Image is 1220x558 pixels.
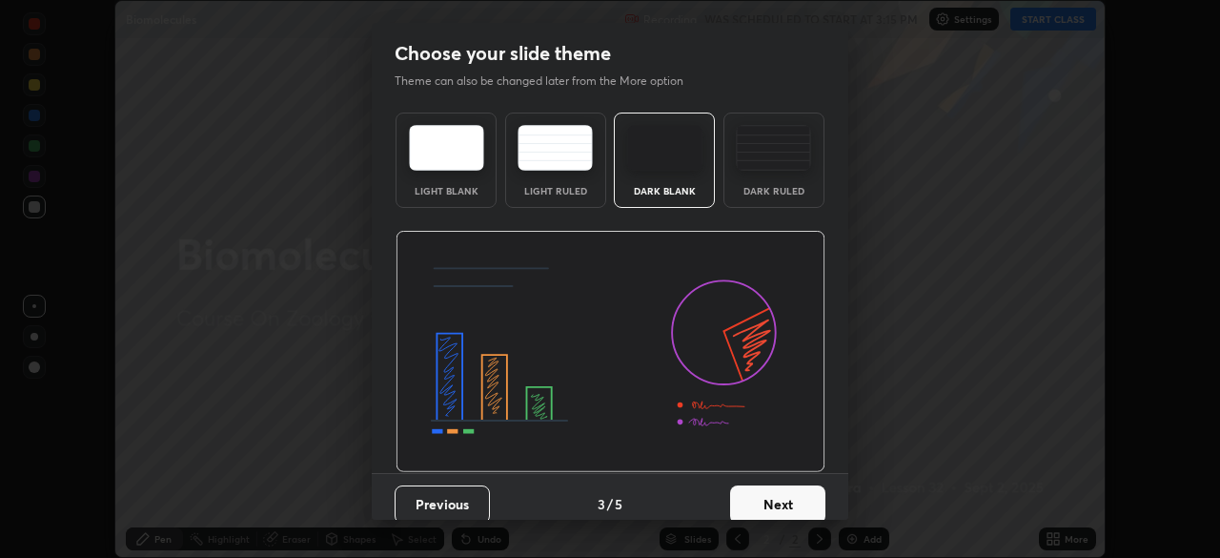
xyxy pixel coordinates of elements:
button: Next [730,486,825,524]
img: darkTheme.f0cc69e5.svg [627,125,702,171]
img: darkThemeBanner.d06ce4a2.svg [396,231,825,473]
img: darkRuledTheme.de295e13.svg [736,125,811,171]
div: Light Ruled [518,186,594,196]
p: Theme can also be changed later from the More option [395,72,703,90]
div: Dark Ruled [736,186,812,196]
img: lightRuledTheme.5fabf969.svg [518,125,593,171]
h4: 3 [598,494,605,514]
h4: / [607,494,613,514]
div: Light Blank [408,186,484,196]
h2: Choose your slide theme [395,41,611,66]
button: Previous [395,486,490,524]
h4: 5 [615,494,622,514]
div: Dark Blank [626,186,702,196]
img: lightTheme.e5ed3b09.svg [409,125,484,171]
